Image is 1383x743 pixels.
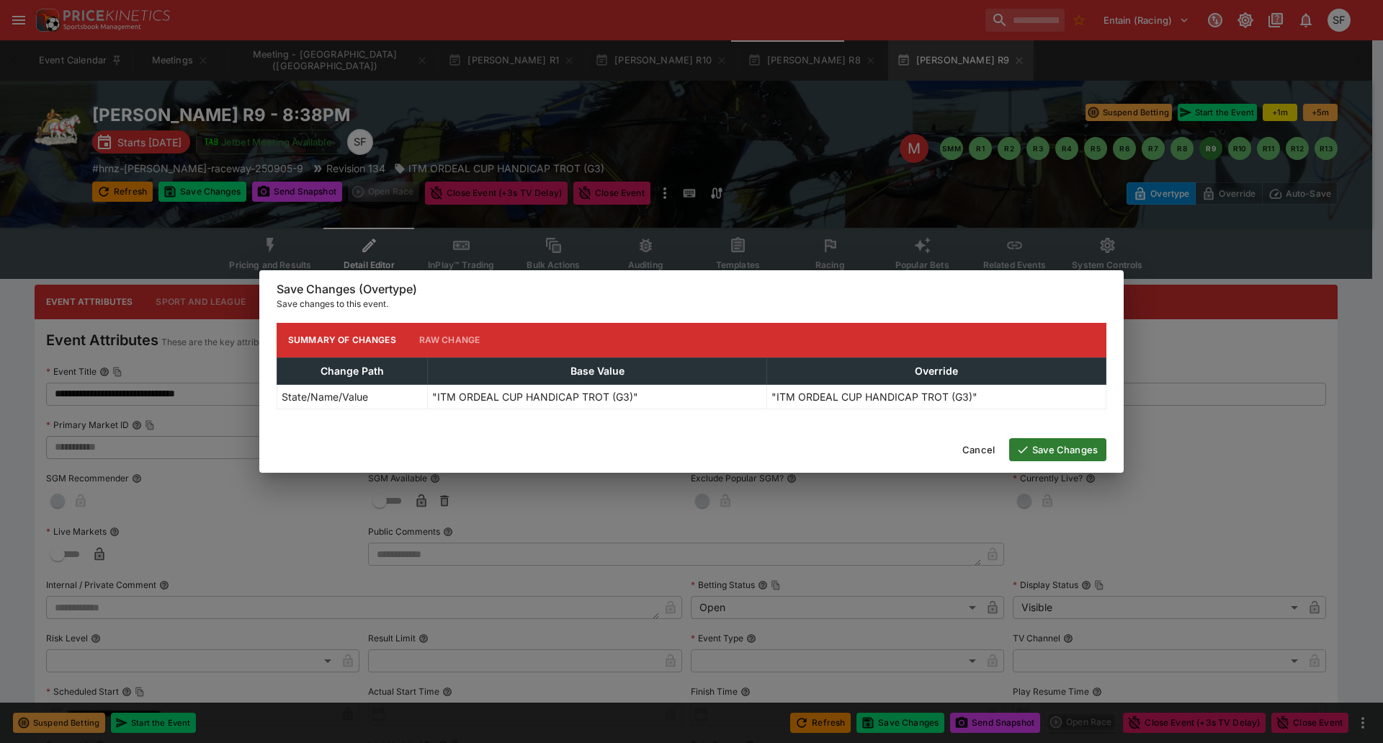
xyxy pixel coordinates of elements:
th: Change Path [277,357,428,384]
th: Override [767,357,1106,384]
button: Raw Change [408,323,492,357]
p: State/Name/Value [282,389,368,404]
button: Save Changes [1009,438,1106,461]
td: "ITM ORDEAL CUP HANDICAP TROT (G3)" [767,384,1106,409]
td: "ITM ORDEAL CUP HANDICAP TROT (G3)" [428,384,767,409]
p: Save changes to this event. [277,297,1106,311]
button: Cancel [954,438,1003,461]
h6: Save Changes (Overtype) [277,282,1106,297]
button: Summary of Changes [277,323,408,357]
th: Base Value [428,357,767,384]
